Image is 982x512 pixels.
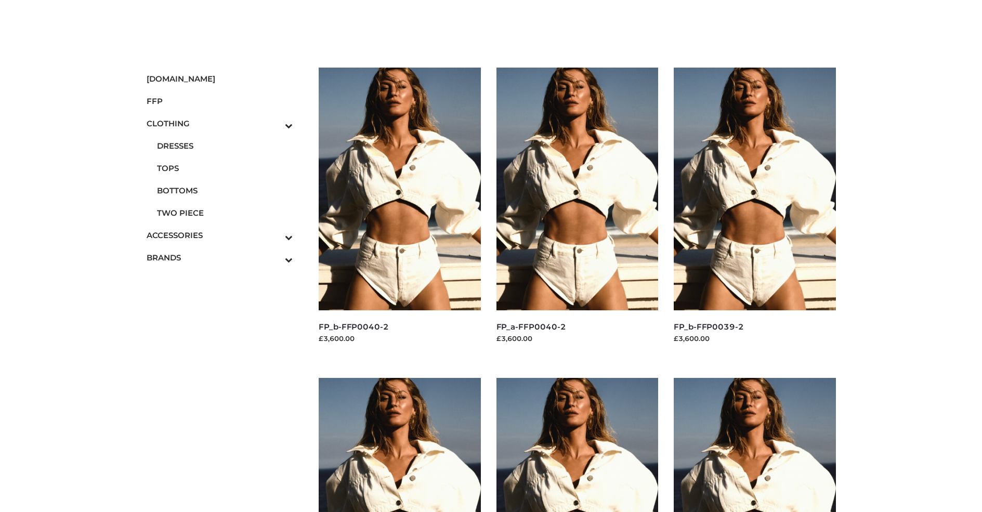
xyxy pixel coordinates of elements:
[256,112,293,135] button: Toggle Submenu
[157,179,293,202] a: BOTTOMS
[147,117,293,129] span: CLOTHING
[157,162,293,174] span: TOPS
[147,252,293,264] span: BRANDS
[496,322,566,332] a: FP_a-FFP0040-2
[147,68,293,90] a: [DOMAIN_NAME]
[147,229,293,241] span: ACCESSORIES
[157,207,293,219] span: TWO PIECE
[147,73,293,85] span: [DOMAIN_NAME]
[319,333,481,344] div: £3,600.00
[147,246,293,269] a: BRANDSToggle Submenu
[496,333,659,344] div: £3,600.00
[157,157,293,179] a: TOPS
[157,135,293,157] a: DRESSES
[157,140,293,152] span: DRESSES
[157,185,293,196] span: BOTTOMS
[674,322,744,332] a: FP_b-FFP0039-2
[157,202,293,224] a: TWO PIECE
[256,224,293,246] button: Toggle Submenu
[147,90,293,112] a: FFP
[674,333,836,344] div: £3,600.00
[147,112,293,135] a: CLOTHINGToggle Submenu
[319,322,389,332] a: FP_b-FFP0040-2
[256,246,293,269] button: Toggle Submenu
[147,95,293,107] span: FFP
[147,224,293,246] a: ACCESSORIESToggle Submenu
